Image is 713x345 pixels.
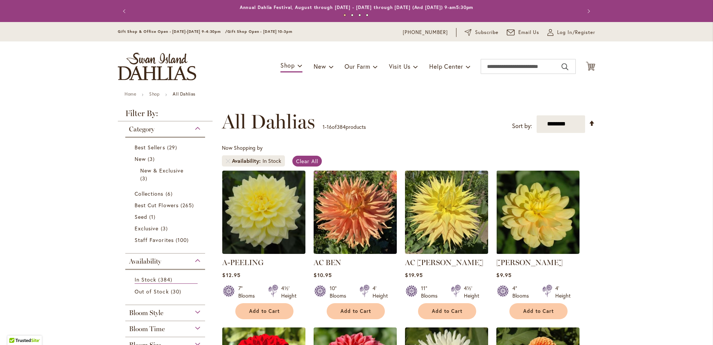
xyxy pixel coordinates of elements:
a: AC BEN [314,248,397,255]
span: New [314,62,326,70]
span: Bloom Style [129,309,163,317]
span: 16 [327,123,332,130]
a: Home [125,91,136,97]
a: New &amp; Exclusive [140,167,192,182]
span: Collections [135,190,164,197]
a: A-Peeling [222,248,305,255]
a: AHOY MATEY [496,248,579,255]
a: store logo [118,53,196,80]
span: Log In/Register [557,29,595,36]
img: A-Peeling [222,171,305,254]
span: Visit Us [389,62,411,70]
img: AC BEN [314,171,397,254]
span: Add to Cart [340,308,371,314]
span: 29 [167,143,179,151]
a: Log In/Register [547,29,595,36]
span: Gift Shop & Office Open - [DATE]-[DATE] 9-4:30pm / [118,29,227,34]
button: 1 of 4 [343,14,346,16]
a: Remove Availability In Stock [226,159,230,163]
div: 4½' Height [464,285,479,299]
span: Add to Cart [432,308,462,314]
a: AC BEN [314,258,341,267]
div: 10" Blooms [330,285,351,299]
a: In Stock 384 [135,276,198,284]
a: Shop [149,91,160,97]
span: Email Us [518,29,540,36]
a: Collections [135,190,198,198]
a: [PERSON_NAME] [496,258,563,267]
span: Add to Cart [249,308,280,314]
a: Out of Stock 30 [135,287,198,295]
span: Now Shopping by [222,144,263,151]
span: Exclusive [135,225,158,232]
span: Availability [129,257,161,265]
div: In Stock [263,157,281,165]
span: $12.95 [222,271,240,279]
span: Best Sellers [135,144,165,151]
span: Clear All [296,158,318,165]
span: New [135,155,146,162]
strong: Filter By: [118,109,213,121]
span: Shop [280,61,295,69]
a: [PHONE_NUMBER] [403,29,448,36]
span: Bloom Time [129,325,165,333]
a: A-PEELING [222,258,264,267]
div: 4' Height [555,285,571,299]
span: All Dahlias [222,111,315,133]
button: 2 of 4 [351,14,354,16]
span: 384 [158,276,174,283]
span: Staff Favorites [135,236,174,243]
a: Seed [135,213,198,221]
span: 3 [161,224,170,232]
span: 3 [148,155,157,163]
label: Sort by: [512,119,532,133]
img: AC Jeri [405,171,488,254]
span: 384 [337,123,346,130]
button: 3 of 4 [358,14,361,16]
span: Out of Stock [135,288,169,295]
span: Best Cut Flowers [135,202,179,209]
button: Add to Cart [509,303,568,319]
button: 4 of 4 [366,14,368,16]
span: Category [129,125,154,133]
a: New [135,155,198,163]
a: AC [PERSON_NAME] [405,258,483,267]
span: 30 [171,287,183,295]
span: 265 [180,201,196,209]
span: In Stock [135,276,156,283]
div: 7" Blooms [238,285,259,299]
img: AHOY MATEY [496,171,579,254]
a: Annual Dahlia Festival, August through [DATE] - [DATE] through [DATE] (And [DATE]) 9-am5:30pm [240,4,474,10]
span: 3 [140,174,149,182]
a: Email Us [507,29,540,36]
button: Add to Cart [418,303,476,319]
span: 6 [166,190,175,198]
span: 100 [176,236,191,244]
button: Next [580,4,595,19]
span: Subscribe [475,29,499,36]
span: Add to Cart [523,308,554,314]
a: Clear All [292,156,322,167]
div: 4½' Height [281,285,296,299]
a: Best Cut Flowers [135,201,198,209]
span: Seed [135,213,147,220]
a: Exclusive [135,224,198,232]
span: 1 [323,123,325,130]
button: Add to Cart [327,303,385,319]
div: 11" Blooms [421,285,442,299]
button: Add to Cart [235,303,293,319]
span: New & Exclusive [140,167,183,174]
button: Previous [118,4,133,19]
span: $10.95 [314,271,332,279]
p: - of products [323,121,366,133]
div: 4" Blooms [512,285,533,299]
span: $9.95 [496,271,511,279]
strong: All Dahlias [173,91,195,97]
span: Gift Shop Open - [DATE] 10-3pm [227,29,292,34]
span: Our Farm [345,62,370,70]
a: Subscribe [465,29,499,36]
div: 4' Height [373,285,388,299]
span: Availability [232,157,263,165]
span: $19.95 [405,271,423,279]
span: Help Center [429,62,463,70]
